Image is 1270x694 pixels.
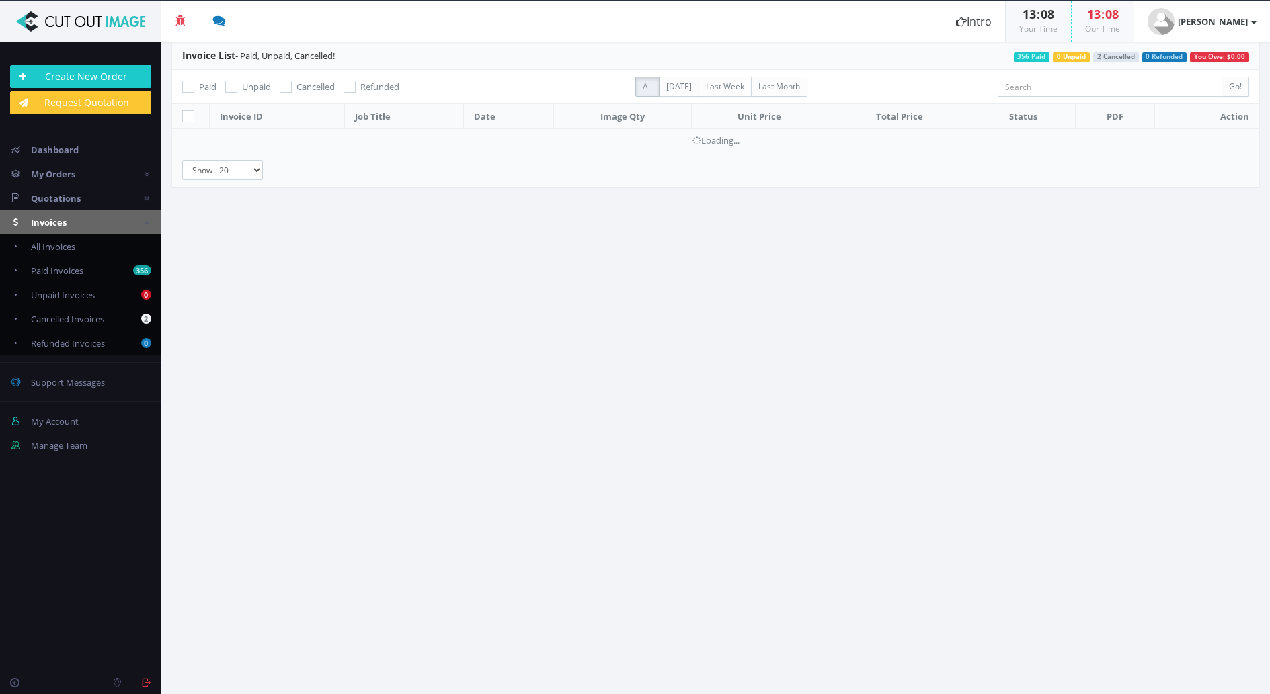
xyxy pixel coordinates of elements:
th: Invoice ID [210,104,345,129]
b: 356 [133,265,151,275]
span: - Paid, Unpaid, Cancelled! [182,50,335,62]
span: 13 [1087,6,1101,22]
th: Date [464,104,553,129]
th: Unit Price [691,104,828,129]
img: Cut Out Image [10,11,151,32]
label: All [635,77,660,97]
th: Status [971,104,1075,129]
span: Paid Invoices [31,265,83,277]
span: 0 Refunded [1142,52,1187,62]
a: Request Quotation [10,91,151,114]
span: You Owe: $0.00 [1190,52,1249,62]
td: Loading... [172,129,1259,153]
span: My Orders [31,168,75,180]
span: All Invoices [31,241,75,253]
span: 2 Cancelled [1093,52,1139,62]
strong: [PERSON_NAME] [1178,15,1248,28]
img: user_default.jpg [1148,8,1175,35]
span: Invoice List [182,49,235,62]
a: Create New Order [10,65,151,88]
span: 0 Unpaid [1053,52,1090,62]
th: PDF [1075,104,1154,129]
a: Intro [943,1,1005,42]
span: My Account [31,415,79,427]
span: : [1036,6,1041,22]
span: 13 [1023,6,1036,22]
span: : [1101,6,1105,22]
span: Refunded Invoices [31,337,105,349]
th: Total Price [828,104,971,129]
span: Cancelled Invoices [31,313,104,325]
span: 08 [1105,6,1119,22]
input: Go! [1222,77,1249,97]
span: Support Messages [31,376,105,388]
span: Refunded [360,81,399,93]
b: 0 [141,290,151,300]
b: 0 [141,338,151,348]
th: Job Title [344,104,464,129]
label: Last Month [751,77,807,97]
th: Image Qty [553,104,691,129]
th: Action [1155,104,1259,129]
span: Manage Team [31,439,87,451]
label: [DATE] [659,77,699,97]
input: Search [998,77,1222,97]
span: Unpaid Invoices [31,289,95,301]
span: Invoices [31,216,67,228]
span: Quotations [31,192,81,204]
small: Your Time [1019,23,1058,34]
span: Cancelled [296,81,335,93]
small: Our Time [1085,23,1120,34]
a: [PERSON_NAME] [1134,1,1270,42]
span: 356 Paid [1014,52,1050,62]
span: 08 [1041,6,1054,22]
span: Unpaid [242,81,271,93]
b: 2 [141,314,151,324]
span: Dashboard [31,144,79,156]
label: Last Week [699,77,752,97]
span: Paid [199,81,216,93]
